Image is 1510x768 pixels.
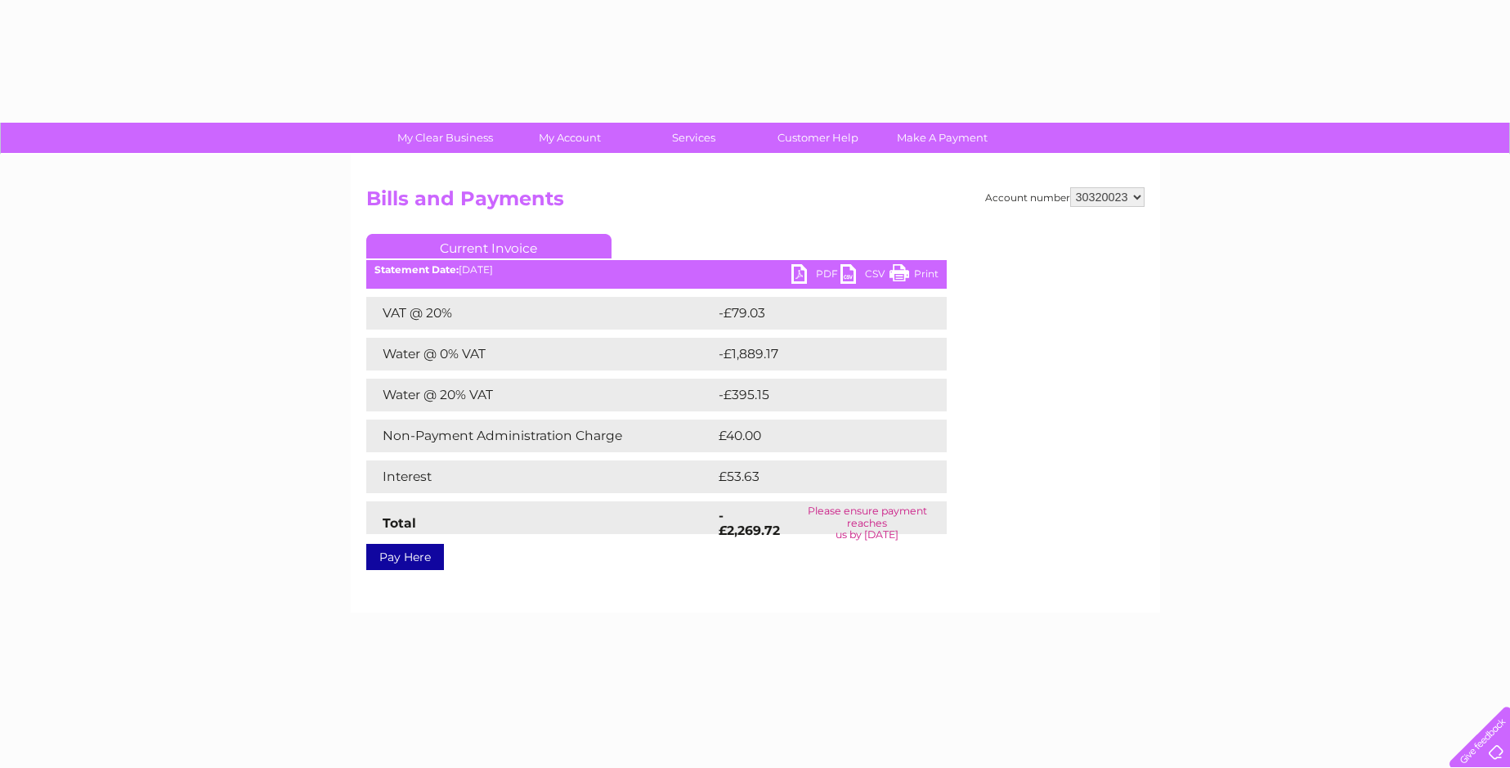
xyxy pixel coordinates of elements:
[502,123,637,153] a: My Account
[366,338,715,371] td: Water @ 0% VAT
[791,264,840,288] a: PDF
[366,264,947,276] div: [DATE]
[366,544,444,570] a: Pay Here
[366,379,715,411] td: Water @ 20% VAT
[875,123,1010,153] a: Make A Payment
[719,508,780,538] strong: -£2,269.72
[366,420,715,452] td: Non-Payment Administration Charge
[366,187,1145,218] h2: Bills and Payments
[985,187,1145,207] div: Account number
[715,420,915,452] td: £40.00
[715,297,916,330] td: -£79.03
[383,515,416,531] strong: Total
[715,460,913,493] td: £53.63
[715,379,918,411] td: -£395.15
[715,338,921,371] td: -£1,889.17
[840,264,889,288] a: CSV
[889,264,939,288] a: Print
[626,123,761,153] a: Services
[366,234,612,258] a: Current Invoice
[374,263,459,276] b: Statement Date:
[788,501,947,545] td: Please ensure payment reaches us by [DATE]
[366,297,715,330] td: VAT @ 20%
[366,460,715,493] td: Interest
[751,123,885,153] a: Customer Help
[378,123,513,153] a: My Clear Business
